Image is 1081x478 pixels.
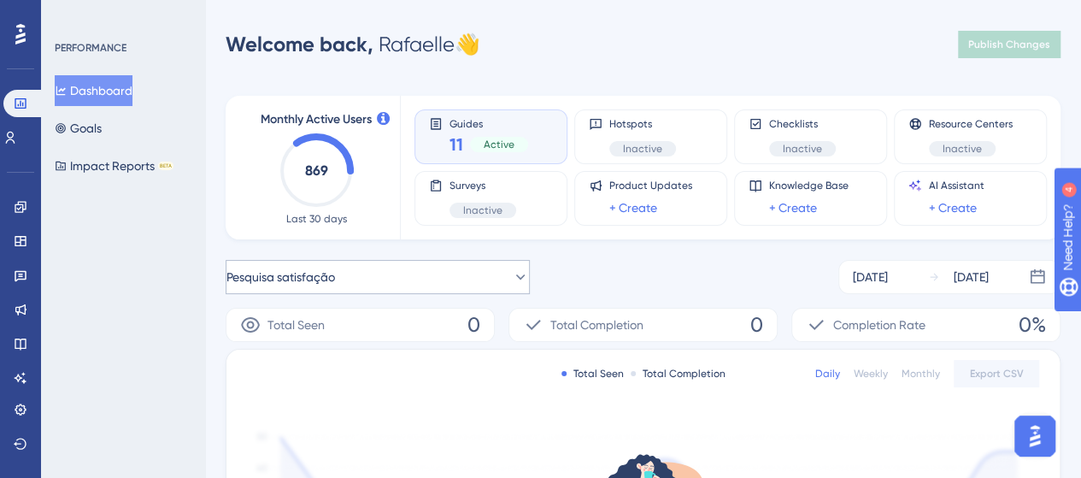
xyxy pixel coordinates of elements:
[609,179,692,192] span: Product Updates
[463,204,502,217] span: Inactive
[305,162,328,179] text: 869
[623,142,662,156] span: Inactive
[449,133,463,156] span: 11
[286,212,347,226] span: Last 30 days
[449,179,516,192] span: Surveys
[902,367,940,381] div: Monthly
[1009,410,1060,462] iframe: UserGuiding AI Assistant Launcher
[609,117,676,131] span: Hotspots
[958,31,1060,58] button: Publish Changes
[769,117,836,131] span: Checklists
[769,198,817,218] a: + Create
[119,9,124,22] div: 4
[40,4,107,25] span: Need Help?
[929,198,977,218] a: + Create
[55,113,102,144] button: Goals
[449,117,528,129] span: Guides
[226,32,373,56] span: Welcome back,
[484,138,514,151] span: Active
[769,179,849,192] span: Knowledge Base
[226,267,335,287] span: Pesquisa satisfação
[783,142,822,156] span: Inactive
[561,367,624,381] div: Total Seen
[609,198,657,218] a: + Create
[226,31,480,58] div: Rafaelle 👋
[954,360,1039,387] button: Export CSV
[833,315,925,335] span: Completion Rate
[550,315,643,335] span: Total Completion
[261,109,372,130] span: Monthly Active Users
[267,315,325,335] span: Total Seen
[954,267,989,287] div: [DATE]
[226,260,530,294] button: Pesquisa satisfação
[943,142,982,156] span: Inactive
[55,150,173,181] button: Impact ReportsBETA
[815,367,840,381] div: Daily
[750,311,763,339] span: 0
[55,41,126,55] div: PERFORMANCE
[929,117,1013,131] span: Resource Centers
[929,179,984,192] span: AI Assistant
[55,75,132,106] button: Dashboard
[853,267,888,287] div: [DATE]
[631,367,726,381] div: Total Completion
[854,367,888,381] div: Weekly
[970,367,1024,381] span: Export CSV
[467,311,480,339] span: 0
[968,38,1050,51] span: Publish Changes
[158,162,173,170] div: BETA
[1019,311,1046,339] span: 0%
